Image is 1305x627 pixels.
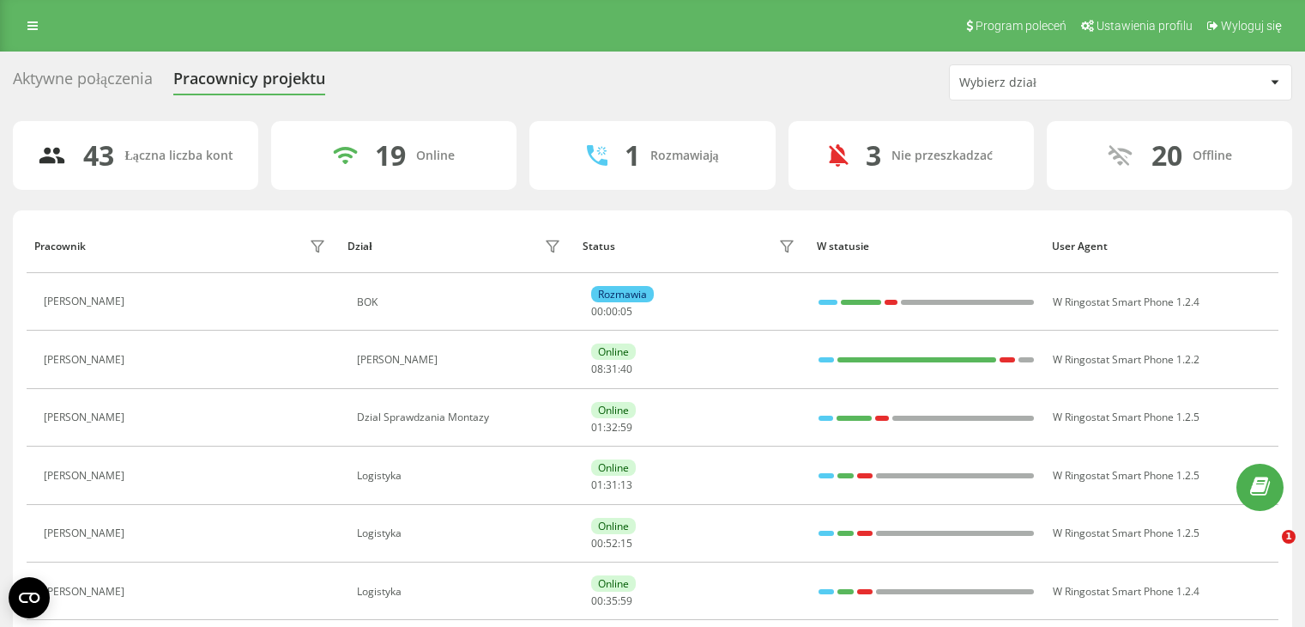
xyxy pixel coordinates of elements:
span: 08 [591,362,603,376]
span: 59 [620,420,632,435]
div: Status [583,240,615,253]
span: Ustawienia profilu [1097,19,1193,33]
span: 00 [591,536,603,551]
div: Online [591,518,636,534]
div: W statusie [817,240,1036,253]
div: [PERSON_NAME] [44,411,129,423]
span: Wyloguj się [1221,19,1282,33]
div: Dział [347,240,372,253]
span: 31 [606,478,618,492]
span: 1 [1282,530,1296,544]
div: Logistyka [357,586,565,598]
span: 52 [606,536,618,551]
div: : : [591,479,632,491]
div: : : [591,363,632,375]
div: Logistyka [357,470,565,482]
div: Pracownik [34,240,86,253]
span: 31 [606,362,618,376]
span: W Ringostat Smart Phone 1.2.2 [1053,352,1199,367]
span: W Ringostat Smart Phone 1.2.4 [1053,295,1199,309]
div: 43 [83,139,114,172]
span: 59 [620,594,632,608]
div: [PERSON_NAME] [357,354,565,366]
div: Online [591,460,636,476]
span: 32 [606,420,618,435]
span: 00 [606,304,618,319]
span: W Ringostat Smart Phone 1.2.4 [1053,584,1199,599]
div: Łączna liczba kont [124,149,233,163]
div: [PERSON_NAME] [44,354,129,366]
div: Aktywne połączenia [13,70,153,96]
div: 1 [625,139,640,172]
div: [PERSON_NAME] [44,295,129,307]
span: 01 [591,478,603,492]
div: 19 [375,139,406,172]
span: 15 [620,536,632,551]
div: Dzial Sprawdzania Montazy [357,411,565,423]
div: : : [591,538,632,550]
span: W Ringostat Smart Phone 1.2.5 [1053,410,1199,424]
span: Program poleceń [976,19,1066,33]
div: Online [591,402,636,418]
span: 00 [591,594,603,608]
div: : : [591,306,632,318]
div: [PERSON_NAME] [44,527,129,539]
iframe: Intercom live chat [1247,530,1288,571]
div: Logistyka [357,527,565,539]
div: : : [591,422,632,434]
div: 3 [866,139,881,172]
div: [PERSON_NAME] [44,586,129,598]
div: Pracownicy projektu [173,70,325,96]
span: 05 [620,304,632,319]
span: 35 [606,594,618,608]
span: 13 [620,478,632,492]
div: Nie przeszkadzać [891,149,993,163]
div: Online [591,575,636,592]
div: BOK [357,296,565,308]
div: Wybierz dział [959,76,1164,90]
div: Rozmawiają [650,149,719,163]
button: Open CMP widget [9,577,50,618]
span: 40 [620,362,632,376]
div: Rozmawia [591,286,654,302]
div: 20 [1151,139,1182,172]
div: Offline [1193,149,1232,163]
span: 00 [591,304,603,319]
div: [PERSON_NAME] [44,470,129,482]
div: User Agent [1052,240,1271,253]
div: Online [591,344,636,360]
span: W Ringostat Smart Phone 1.2.5 [1053,526,1199,540]
span: 01 [591,420,603,435]
span: W Ringostat Smart Phone 1.2.5 [1053,468,1199,483]
div: Online [416,149,455,163]
div: : : [591,595,632,607]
